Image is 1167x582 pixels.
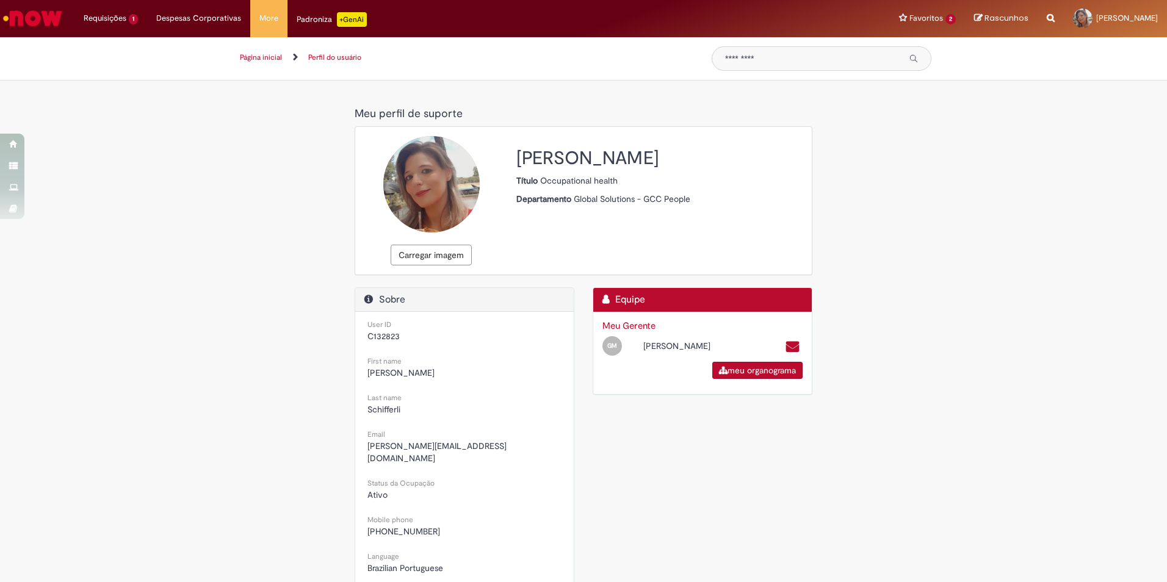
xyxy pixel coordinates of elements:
span: [PERSON_NAME] [1096,13,1158,23]
span: Occupational health [540,175,618,186]
strong: Título [516,175,540,186]
small: Mobile phone [367,515,413,525]
h2: Equipe [602,294,803,306]
span: Global Solutions - GCC People [574,193,690,204]
strong: Departamento [516,193,574,204]
small: Email [367,429,385,439]
small: Status da Ocupação [367,478,435,488]
h2: [PERSON_NAME] [516,148,803,168]
span: 1 [129,14,138,24]
span: [PHONE_NUMBER] [367,526,440,537]
div: Open Profile: Geraldo Paulo Pinheiro Mendes [593,334,757,356]
span: [PERSON_NAME] [367,367,435,378]
a: Página inicial [240,52,282,62]
span: Brazilian Portuguese [367,562,443,573]
span: 2 [945,14,956,24]
span: Ativo [367,489,388,500]
ul: Trilhas de página [236,46,693,69]
span: Favoritos [909,12,943,24]
small: User ID [367,320,391,329]
button: Carregar imagem [391,245,472,265]
small: Language [367,551,399,561]
div: Padroniza [297,12,367,27]
span: C132823 [367,331,400,342]
h3: Meu Gerente [602,321,803,331]
img: ServiceNow [1,6,64,31]
span: Schifferli [367,404,400,415]
span: Despesas Corporativas [156,12,241,24]
span: More [259,12,278,24]
p: +GenAi [337,12,367,27]
small: First name [367,356,402,366]
h2: Sobre [364,294,565,306]
span: GM [607,342,617,350]
span: Meu perfil de suporte [355,107,463,121]
span: Requisições [84,12,126,24]
span: Rascunhos [985,12,1028,24]
small: Last name [367,393,402,403]
a: Perfil do usuário [308,52,361,62]
a: Rascunhos [974,13,1028,24]
span: [PERSON_NAME][EMAIL_ADDRESS][DOMAIN_NAME] [367,440,507,464]
div: [PERSON_NAME] [634,340,757,352]
a: Enviar um e-mail para Geraldo.Mendes@AB-inbev.com [785,340,800,354]
a: meu organograma [712,362,803,379]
